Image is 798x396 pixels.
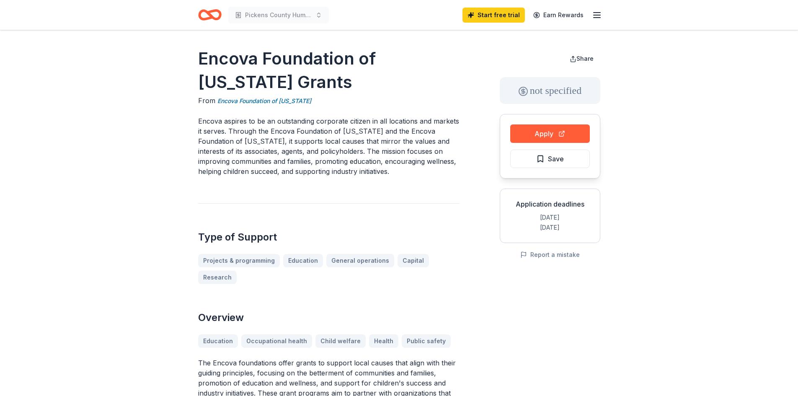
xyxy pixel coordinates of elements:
[198,271,237,284] a: Research
[326,254,394,267] a: General operations
[198,5,222,25] a: Home
[507,212,593,223] div: [DATE]
[198,116,460,176] p: Encova aspires to be an outstanding corporate citizen in all locations and markets it serves. Thr...
[507,199,593,209] div: Application deadlines
[283,254,323,267] a: Education
[510,124,590,143] button: Apply
[520,250,580,260] button: Report a mistake
[198,47,460,94] h1: Encova Foundation of [US_STATE] Grants
[398,254,429,267] a: Capital
[198,254,280,267] a: Projects & programming
[500,77,600,104] div: not specified
[217,96,311,106] a: Encova Foundation of [US_STATE]
[198,230,460,244] h2: Type of Support
[198,311,460,324] h2: Overview
[510,150,590,168] button: Save
[528,8,589,23] a: Earn Rewards
[462,8,525,23] a: Start free trial
[576,55,594,62] span: Share
[228,7,329,23] button: Pickens County Humane Society
[548,153,564,164] span: Save
[198,96,460,106] div: From
[563,50,600,67] button: Share
[245,10,312,20] span: Pickens County Humane Society
[507,223,593,233] div: [DATE]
